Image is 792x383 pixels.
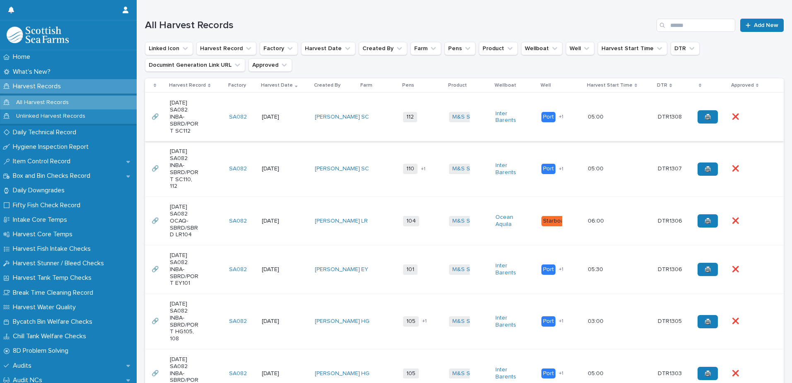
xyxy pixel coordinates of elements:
a: M&S Select [452,114,483,121]
a: Inter Barents [495,262,525,276]
p: Break Time Cleaning Record [10,289,100,297]
div: Port [541,164,555,174]
button: Well [566,42,594,55]
p: ❌ [732,316,741,325]
span: 105 [403,316,419,327]
input: Search [657,19,735,32]
button: Harvest Date [301,42,355,55]
p: Daily Downgrades [10,187,71,194]
a: Inter Barents [495,315,525,329]
a: SA082 [229,370,247,377]
a: SA082 [229,114,247,121]
p: Approved [731,81,754,90]
p: [DATE] SA082 OCAQ-SBRD/SBRD LR104 [170,204,199,238]
p: Harvest Records [10,82,68,90]
span: 🖨️ [704,218,711,224]
p: 🔗 [152,216,160,225]
a: SC [361,114,369,121]
p: [DATE] [262,218,291,225]
button: Pens [444,42,476,55]
p: Box and Bin Checks Record [10,172,97,180]
tr: 🔗🔗 [DATE] SA082 INBA-SBRD/PORT SC110, 112SA082 [DATE][PERSON_NAME] SC 110+1M&S Select Inter Baren... [145,141,784,197]
a: SC [361,165,369,172]
p: Item Control Record [10,158,77,165]
p: ❌ [732,164,741,172]
p: Harvest Stunner / Bleed Checks [10,259,111,267]
p: [DATE] [262,165,291,172]
p: ❌ [732,112,741,121]
a: M&S Select [452,318,483,325]
a: 🖨️ [698,162,718,176]
a: 🖨️ [698,110,718,124]
a: LR [361,218,368,225]
p: Hygiene Inspection Report [10,143,95,151]
p: 05:30 [588,264,605,273]
a: [PERSON_NAME] [315,266,360,273]
p: 06:00 [588,216,606,225]
p: [DATE] SA082 INBA-SBRD/PORT SC110, 112 [170,148,199,190]
a: EY [361,266,368,273]
a: Inter Barents [495,110,525,124]
tr: 🔗🔗 [DATE] SA082 OCAQ-SBRD/SBRD LR104SA082 [DATE][PERSON_NAME] LR 104M&S Select Ocean Aquila Starb... [145,197,784,245]
p: ❌ [732,368,741,377]
a: 🖨️ [698,367,718,380]
a: M&S Select [452,370,483,377]
p: 05:00 [588,164,605,172]
p: DTR1308 [658,112,683,121]
a: Ocean Aquila [495,214,525,228]
span: 🖨️ [704,371,711,376]
div: Port [541,112,555,122]
button: Harvest Start Time [598,42,667,55]
a: M&S Select [452,218,483,225]
p: Well [541,81,551,90]
button: Wellboat [521,42,563,55]
p: Harvest Core Temps [10,230,79,238]
span: + 1 [559,267,563,272]
p: Bycatch Bin Welfare Checks [10,318,99,326]
h1: All Harvest Records [145,19,653,32]
p: Harvest Start Time [587,81,633,90]
p: 8D Problem Solving [10,347,75,355]
div: Port [541,368,555,379]
img: mMrefqRFQpe26GRNOUkG [7,27,69,43]
tr: 🔗🔗 [DATE] SA082 INBA-SBRD/PORT EY101SA082 [DATE][PERSON_NAME] EY 101M&S Select Inter Barents Port... [145,245,784,294]
p: Chill Tank Welfare Checks [10,332,93,340]
p: DTR1306 [658,216,684,225]
p: Audits [10,362,38,370]
p: Harvest Fish Intake Checks [10,245,97,253]
p: DTR1305 [658,316,683,325]
button: Approved [249,58,292,72]
a: SA082 [229,165,247,172]
p: Daily Technical Record [10,128,83,136]
p: 🔗 [152,264,160,273]
a: SA082 [229,218,247,225]
p: [DATE] SA082 INBA-SBRD/PORT HG105, 108 [170,301,199,342]
p: Harvest Record [169,81,206,90]
p: ❌ [732,264,741,273]
a: [PERSON_NAME] [315,165,360,172]
p: [DATE] [262,370,291,377]
p: 03:00 [588,316,605,325]
p: 🔗 [152,316,160,325]
a: [PERSON_NAME] [315,218,360,225]
p: 🔗 [152,368,160,377]
span: Add New [754,22,778,28]
a: 🖨️ [698,315,718,328]
span: 104 [403,216,419,226]
a: 🖨️ [698,263,718,276]
span: + 1 [559,319,563,324]
a: Inter Barents [495,366,525,381]
tr: 🔗🔗 [DATE] SA082 INBA-SBRD/PORT HG105, 108SA082 [DATE][PERSON_NAME] HG 105+1M&S Select Inter Baren... [145,294,784,349]
span: + 1 [559,167,563,172]
p: 05:00 [588,112,605,121]
p: [DATE] SA082 INBA-SBRD/PORT SC112 [170,99,199,134]
p: Farm [360,81,372,90]
a: [PERSON_NAME] [315,370,360,377]
p: 🔗 [152,164,160,172]
div: Port [541,264,555,275]
button: Product [479,42,518,55]
p: Harvest Date [261,81,293,90]
p: DTR1303 [658,368,683,377]
a: Inter Barents [495,162,525,176]
span: 🖨️ [704,166,711,172]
